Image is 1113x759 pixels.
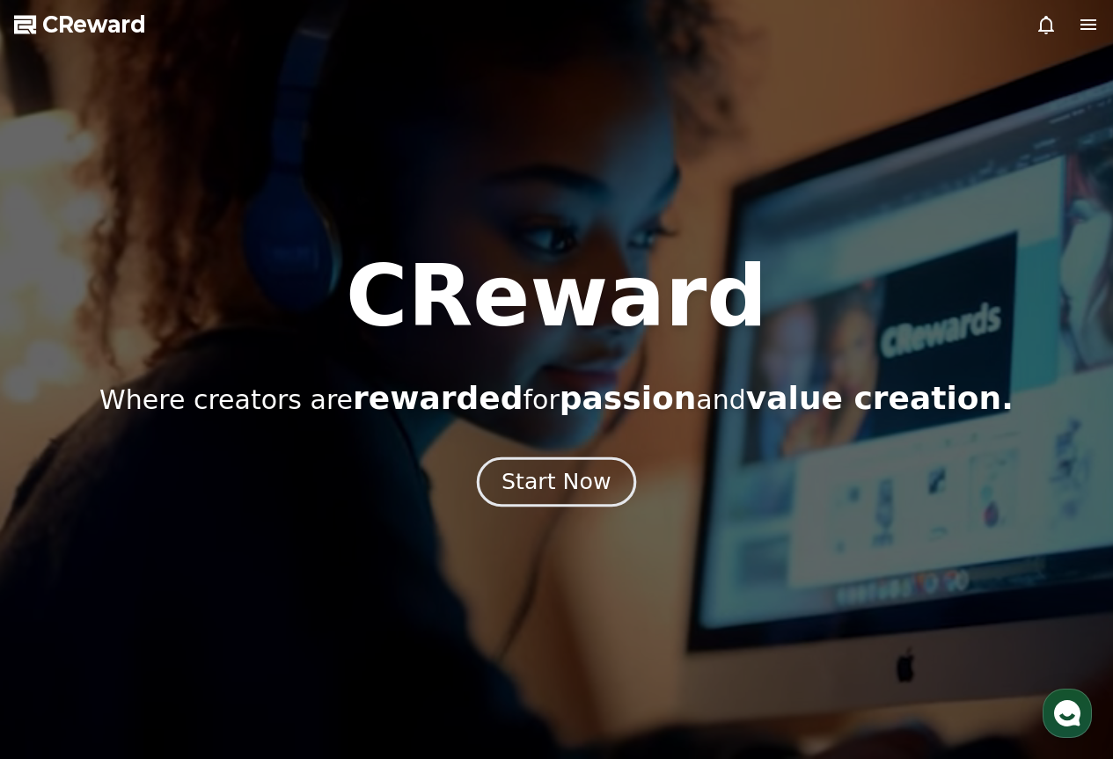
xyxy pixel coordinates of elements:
[5,558,116,602] a: Home
[560,380,697,416] span: passion
[746,380,1014,416] span: value creation.
[480,476,633,493] a: Start Now
[227,558,338,602] a: Settings
[146,585,198,599] span: Messages
[260,584,304,598] span: Settings
[42,11,146,39] span: CReward
[346,254,767,339] h1: CReward
[477,456,636,507] button: Start Now
[14,11,146,39] a: CReward
[45,584,76,598] span: Home
[502,467,611,497] div: Start Now
[99,381,1014,416] p: Where creators are for and
[353,380,523,416] span: rewarded
[116,558,227,602] a: Messages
